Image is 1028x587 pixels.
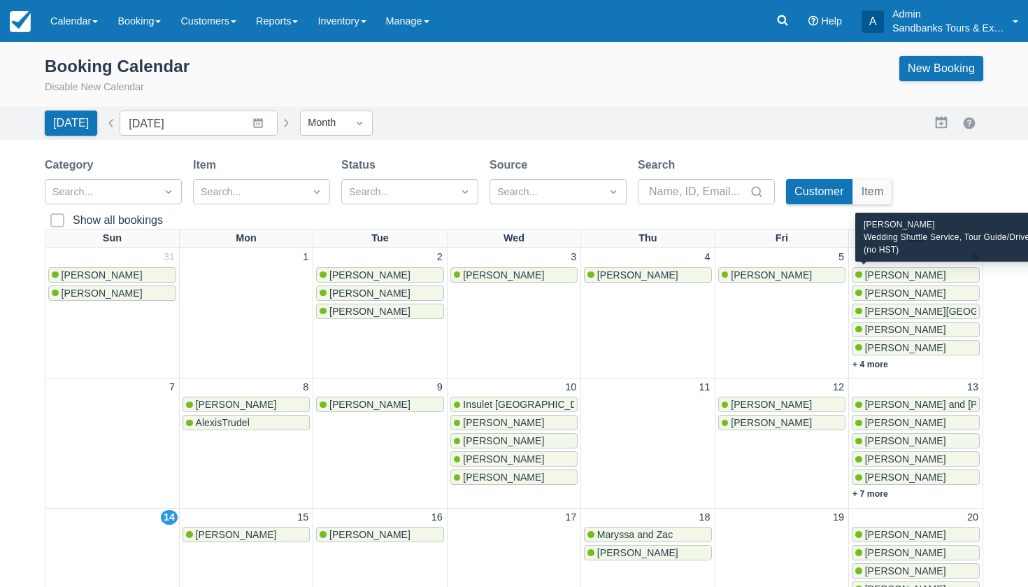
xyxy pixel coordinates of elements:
span: [PERSON_NAME] [731,417,812,428]
span: [PERSON_NAME] [597,269,678,281]
a: Insulet [GEOGRAPHIC_DATA] [450,397,578,412]
a: [PERSON_NAME] [48,285,176,301]
a: 13 [964,380,981,395]
button: Item [853,179,892,204]
input: Name, ID, Email... [649,179,747,204]
span: [PERSON_NAME] [731,399,812,410]
span: Dropdown icon [458,185,472,199]
span: [PERSON_NAME] [597,547,678,558]
label: Source [490,157,533,174]
p: Sandbanks Tours & Experiences [892,21,1004,35]
span: [PERSON_NAME] [463,269,544,281]
a: 5 [836,250,847,265]
span: AlexisTrudel [196,417,250,428]
span: Dropdown icon [352,116,366,130]
a: [PERSON_NAME] [450,451,578,467]
a: [PERSON_NAME] [852,415,980,430]
a: [PERSON_NAME] [48,267,176,283]
label: Search [638,157,680,174]
a: 4 [702,250,713,265]
label: Status [341,157,381,174]
a: 17 [562,510,579,525]
a: 19 [830,510,847,525]
span: [PERSON_NAME] [463,417,544,428]
a: 15 [294,510,311,525]
span: [PERSON_NAME] [865,324,946,335]
span: [PERSON_NAME] [196,399,277,410]
div: Booking Calendar [45,56,190,77]
a: [PERSON_NAME] [316,267,443,283]
span: [PERSON_NAME] [865,288,946,299]
span: [PERSON_NAME] [329,529,411,540]
span: [PERSON_NAME] [463,435,544,446]
a: 16 [429,510,445,525]
img: checkfront-main-nav-mini-logo.png [10,11,31,32]
span: [PERSON_NAME] [329,288,411,299]
span: [PERSON_NAME] [62,269,143,281]
a: AlexisTrudel [183,415,310,430]
a: [PERSON_NAME] [316,527,443,542]
span: [PERSON_NAME] [196,529,277,540]
span: [PERSON_NAME] [329,306,411,317]
a: [PERSON_NAME] [183,397,310,412]
a: Fri [773,229,791,248]
span: Insulet [GEOGRAPHIC_DATA] [463,399,598,410]
a: [PERSON_NAME] [316,304,443,319]
span: [PERSON_NAME] [865,472,946,483]
a: 9 [434,380,445,395]
a: [PERSON_NAME] [718,397,845,412]
a: 10 [562,380,579,395]
span: [PERSON_NAME] [865,565,946,577]
a: Wed [501,229,527,248]
a: [PERSON_NAME] [852,527,980,542]
a: [PERSON_NAME] [852,563,980,579]
a: 20 [964,510,981,525]
span: Dropdown icon [310,185,324,199]
a: [PERSON_NAME] [852,285,980,301]
span: [PERSON_NAME] [865,269,946,281]
a: 11 [697,380,713,395]
a: [PERSON_NAME] [316,285,443,301]
a: Thu [636,229,659,248]
p: Admin [892,7,1004,21]
span: [PERSON_NAME] [463,453,544,465]
a: [PERSON_NAME] [183,527,310,542]
label: Item [193,157,222,174]
a: [PERSON_NAME] [852,469,980,485]
div: Month [308,115,340,131]
a: [PERSON_NAME] [450,469,578,485]
span: [PERSON_NAME] [731,269,812,281]
span: [PERSON_NAME] [329,399,411,410]
a: 1 [300,250,311,265]
div: A [862,10,884,33]
a: Mon [233,229,259,248]
a: New Booking [899,56,983,81]
a: Maryssa and Zac [584,527,711,542]
a: + 7 more [852,489,888,499]
span: [PERSON_NAME] [463,472,544,483]
a: [PERSON_NAME] [450,267,578,283]
span: Dropdown icon [606,185,620,199]
span: [PERSON_NAME] [865,453,946,465]
span: [PERSON_NAME] [865,547,946,558]
a: [PERSON_NAME] [450,415,578,430]
a: [PERSON_NAME] [852,267,980,283]
span: [PERSON_NAME] [865,435,946,446]
span: [PERSON_NAME] [865,342,946,353]
a: [PERSON_NAME] [450,433,578,448]
span: Help [821,15,842,27]
button: Customer [786,179,852,204]
a: [PERSON_NAME] [584,267,711,283]
span: [PERSON_NAME] [865,417,946,428]
a: + 4 more [852,360,888,369]
button: [DATE] [45,111,97,136]
input: Date [120,111,278,136]
div: Show all bookings [73,213,163,227]
a: 2 [434,250,445,265]
a: [PERSON_NAME] [718,415,845,430]
span: [PERSON_NAME] [329,269,411,281]
a: [PERSON_NAME] [718,267,845,283]
label: Category [45,157,99,174]
span: Dropdown icon [162,185,176,199]
a: [PERSON_NAME] [852,340,980,355]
